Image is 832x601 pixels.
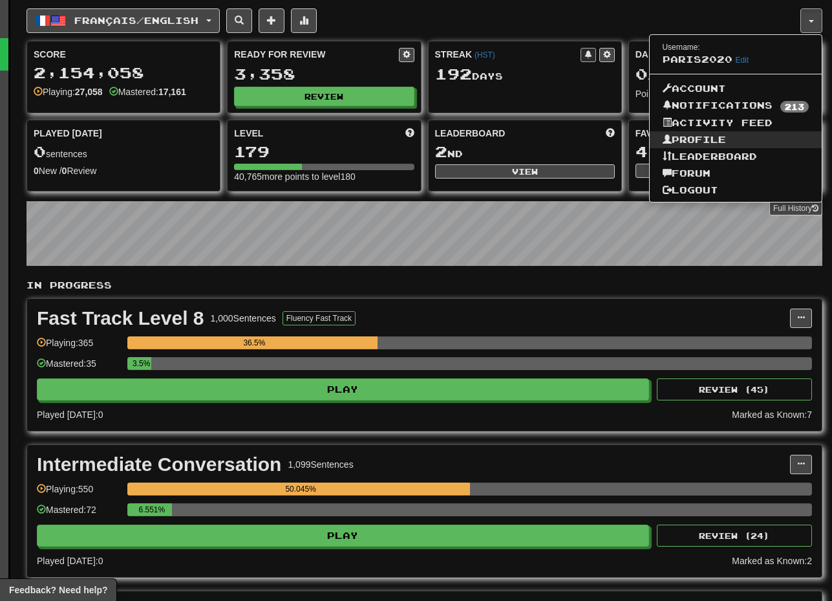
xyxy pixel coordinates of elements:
[405,127,414,140] span: Score more points to level up
[34,144,213,160] div: sentences
[259,8,284,33] button: Add sentence to collection
[37,455,281,474] div: Intermediate Conversation
[34,85,103,98] div: Playing:
[37,483,121,504] div: Playing: 550
[37,410,103,420] span: Played [DATE]: 0
[732,408,812,421] div: Marked as Known: 7
[780,101,809,113] span: 213
[435,142,447,160] span: 2
[34,142,46,160] span: 0
[62,166,67,176] strong: 0
[37,378,649,400] button: Play
[9,584,107,596] span: Open feedback widget
[131,336,377,349] div: 36.5%
[663,54,732,65] span: paris2020
[234,66,414,82] div: 3,358
[635,87,815,100] div: Points [DATE]
[109,85,186,98] div: Mastered:
[34,65,213,81] div: 2,154,058
[37,357,121,378] div: Mastered: 35
[650,115,822,131] a: Activity Feed
[663,43,700,52] small: Username:
[158,87,186,97] strong: 17,161
[27,8,220,33] button: Français/English
[650,80,822,97] a: Account
[234,170,414,183] div: 40,765 more points to level 180
[650,148,822,165] a: Leaderboard
[34,48,213,61] div: Score
[435,164,615,179] button: View
[635,65,648,83] span: 0
[736,56,749,65] a: Edit
[75,87,103,97] strong: 27,058
[37,336,121,358] div: Playing: 365
[34,164,213,177] div: New / Review
[732,554,812,567] div: Marked as Known: 2
[657,378,812,400] button: Review (45)
[435,48,581,61] div: Streak
[234,144,414,160] div: 179
[283,311,356,325] button: Fluency Fast Track
[34,166,39,176] strong: 0
[650,131,822,148] a: Profile
[211,312,276,325] div: 1,000 Sentences
[650,97,822,115] a: Notifications213
[131,357,151,370] div: 3.5%
[635,48,800,62] div: Daily Goal
[650,165,822,182] a: Forum
[650,182,822,199] a: Logout
[475,50,495,60] a: (HST)
[27,279,822,292] p: In Progress
[234,48,398,61] div: Ready for Review
[288,458,353,471] div: 1,099 Sentences
[435,66,615,83] div: Day s
[606,127,615,140] span: This week in points, UTC
[131,503,172,516] div: 6.551%
[657,525,812,547] button: Review (24)
[435,144,615,160] div: nd
[37,525,649,547] button: Play
[435,127,506,140] span: Leaderboard
[234,87,414,106] button: Review
[435,65,472,83] span: 192
[131,483,470,496] div: 50.045%
[226,8,252,33] button: Search sentences
[37,556,103,566] span: Played [DATE]: 0
[635,144,815,160] div: 4,062
[291,8,317,33] button: More stats
[37,309,204,328] div: Fast Track Level 8
[234,127,263,140] span: Level
[74,15,198,26] span: Français / English
[37,503,121,525] div: Mastered: 72
[635,71,679,82] span: / 100
[635,164,724,178] button: View
[34,127,102,140] span: Played [DATE]
[769,201,822,215] a: Full History
[635,127,815,140] div: Favorites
